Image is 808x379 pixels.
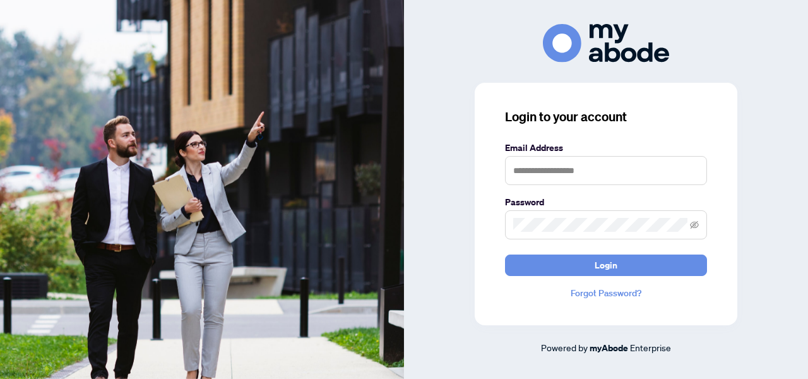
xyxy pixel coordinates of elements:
span: eye-invisible [690,220,699,229]
span: Powered by [541,342,588,353]
h3: Login to your account [505,108,707,126]
label: Password [505,195,707,209]
span: Enterprise [630,342,671,353]
a: myAbode [590,341,628,355]
img: ma-logo [543,24,669,63]
button: Login [505,255,707,276]
a: Forgot Password? [505,286,707,300]
label: Email Address [505,141,707,155]
span: Login [595,255,617,275]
